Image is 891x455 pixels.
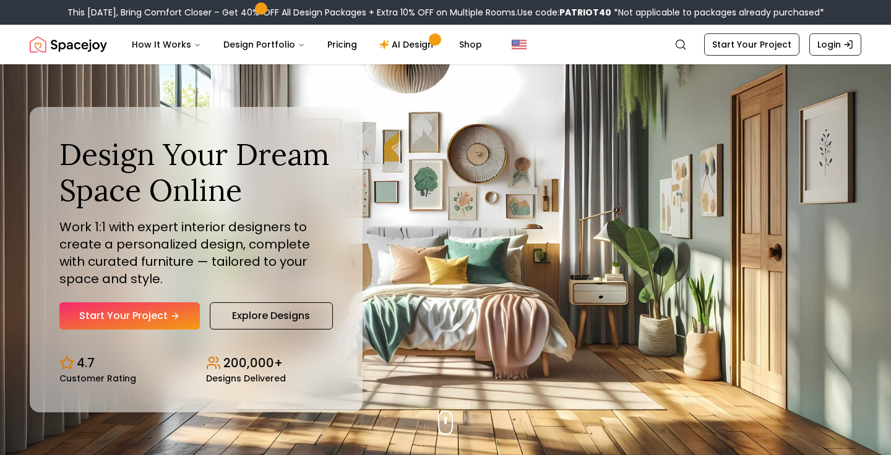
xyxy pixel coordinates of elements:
a: Start Your Project [59,302,200,330]
div: This [DATE], Bring Comfort Closer – Get 40% OFF All Design Packages + Extra 10% OFF on Multiple R... [67,6,824,19]
a: AI Design [369,32,447,57]
small: Designs Delivered [206,374,286,383]
p: Work 1:1 with expert interior designers to create a personalized design, complete with curated fu... [59,218,333,287]
p: 200,000+ [223,354,283,372]
a: Shop [449,32,492,57]
div: Design stats [59,344,333,383]
a: Login [809,33,861,56]
a: Pricing [317,32,367,57]
img: Spacejoy Logo [30,32,107,57]
p: 4.7 [77,354,95,372]
button: Design Portfolio [213,32,315,57]
button: How It Works [122,32,211,57]
a: Start Your Project [704,33,799,56]
a: Spacejoy [30,32,107,57]
small: Customer Rating [59,374,136,383]
b: PATRIOT40 [559,6,611,19]
nav: Global [30,25,861,64]
span: Use code: [517,6,611,19]
h1: Design Your Dream Space Online [59,137,333,208]
a: Explore Designs [210,302,333,330]
span: *Not applicable to packages already purchased* [611,6,824,19]
nav: Main [122,32,492,57]
img: United States [512,37,527,52]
